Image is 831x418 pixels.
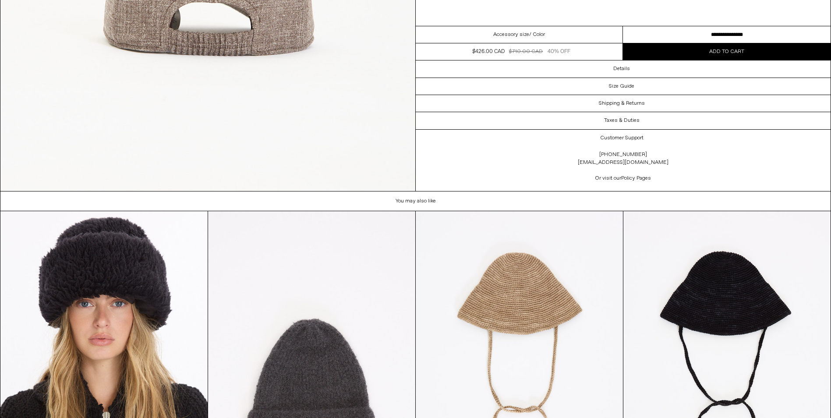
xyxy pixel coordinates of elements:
h1: You may also like [0,191,831,211]
span: / Color [529,31,545,39]
div: 40% OFF [548,48,570,56]
button: Add to cart [623,44,831,60]
span: Accessory size [493,31,529,39]
h3: Taxes & Duties [604,118,640,124]
h3: Details [613,66,630,72]
h3: Shipping & Returns [599,100,645,106]
div: $710.00 CAD [509,48,543,56]
a: [EMAIL_ADDRESS][DOMAIN_NAME] [578,159,668,166]
h3: Customer Support [600,135,644,141]
span: Add to cart [709,49,744,56]
div: $426.00 CAD [472,48,505,56]
h3: Size Guide [609,83,634,89]
div: [PHONE_NUMBER] Or visit our [535,147,711,191]
a: Policy Pages [621,175,651,182]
